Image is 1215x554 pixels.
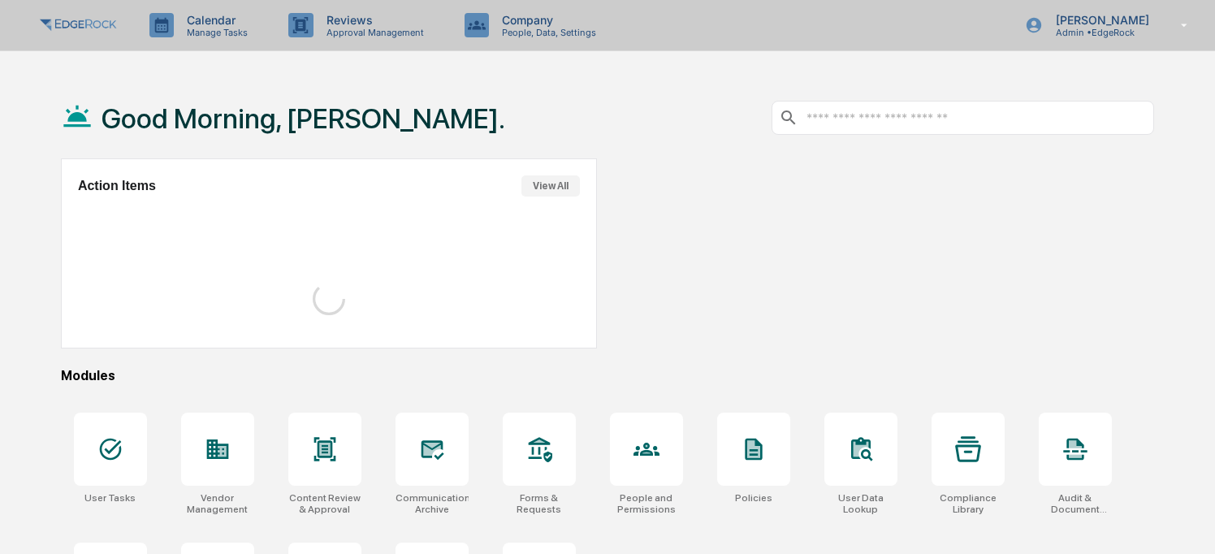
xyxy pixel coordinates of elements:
[313,13,432,27] p: Reviews
[503,492,576,515] div: Forms & Requests
[396,492,469,515] div: Communications Archive
[61,368,1154,383] div: Modules
[1043,13,1157,27] p: [PERSON_NAME]
[181,492,254,515] div: Vendor Management
[174,13,256,27] p: Calendar
[1039,492,1112,515] div: Audit & Document Logs
[489,13,604,27] p: Company
[489,27,604,38] p: People, Data, Settings
[84,492,136,504] div: User Tasks
[521,175,580,197] button: View All
[313,27,432,38] p: Approval Management
[735,492,772,504] div: Policies
[288,492,361,515] div: Content Review & Approval
[932,492,1005,515] div: Compliance Library
[824,492,897,515] div: User Data Lookup
[78,179,156,193] h2: Action Items
[174,27,256,38] p: Manage Tasks
[39,15,117,35] img: logo
[1043,27,1157,38] p: Admin • EdgeRock
[610,492,683,515] div: People and Permissions
[102,102,505,135] h1: Good Morning, [PERSON_NAME].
